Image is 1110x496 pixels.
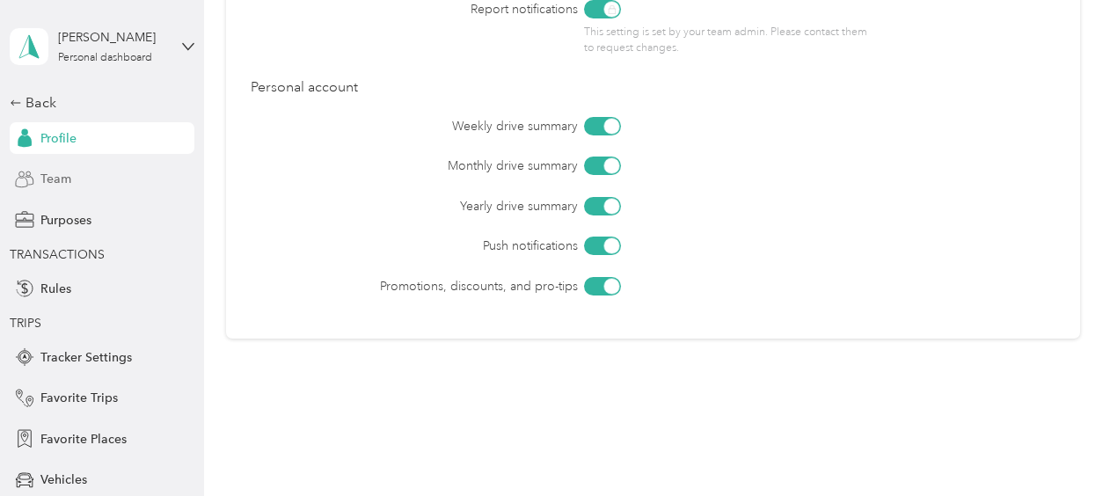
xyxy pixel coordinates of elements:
[1011,398,1110,496] iframe: Everlance-gr Chat Button Frame
[349,157,579,175] label: Monthly drive summary
[58,53,152,63] div: Personal dashboard
[40,280,71,298] span: Rules
[251,77,1055,98] div: Personal account
[40,430,127,449] span: Favorite Places
[40,348,132,367] span: Tracker Settings
[349,277,579,295] label: Promotions, discounts, and pro-tips
[40,129,77,148] span: Profile
[349,117,579,135] label: Weekly drive summary
[40,389,118,407] span: Favorite Trips
[584,25,879,55] p: This setting is set by your team admin. Please contact them to request changes.
[10,247,105,262] span: TRANSACTIONS
[10,316,41,331] span: TRIPS
[40,470,87,489] span: Vehicles
[40,170,71,188] span: Team
[40,211,91,230] span: Purposes
[349,197,579,215] label: Yearly drive summary
[10,92,186,113] div: Back
[58,28,168,47] div: [PERSON_NAME]
[349,237,579,255] label: Push notifications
